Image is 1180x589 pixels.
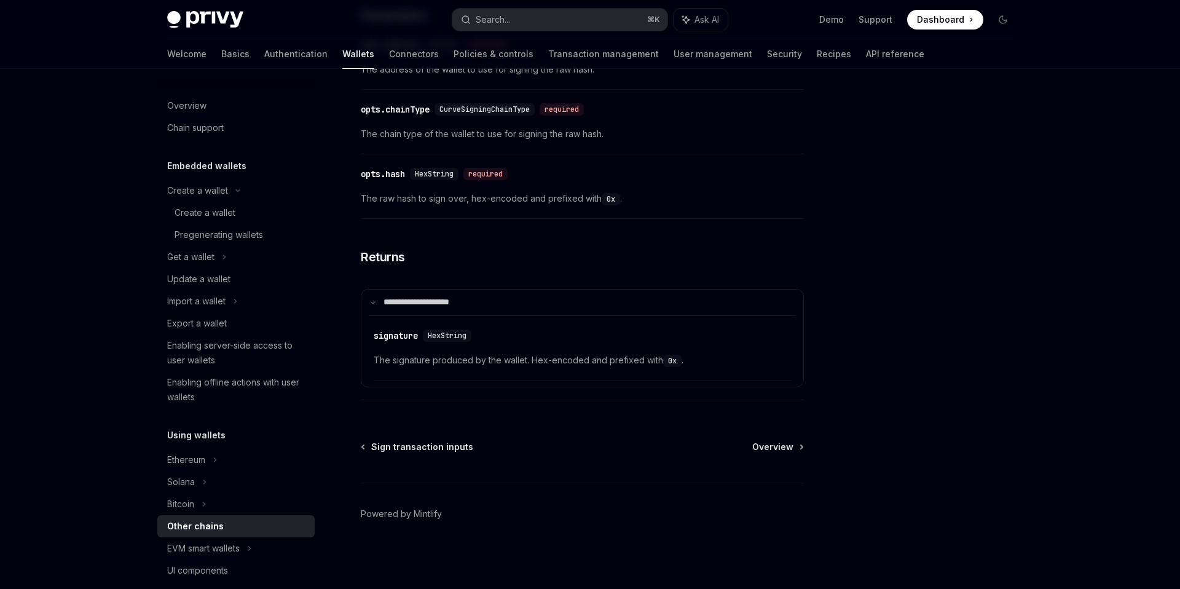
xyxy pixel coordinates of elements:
a: Powered by Mintlify [361,508,442,520]
div: Bitcoin [167,497,194,512]
a: Basics [221,39,250,69]
a: Recipes [817,39,851,69]
span: Overview [752,441,793,453]
a: Connectors [389,39,439,69]
a: Pregenerating wallets [157,224,315,246]
div: Ethereum [167,453,205,467]
code: 0x [663,355,682,367]
div: opts.chainType [361,103,430,116]
a: Chain support [157,117,315,139]
a: Support [859,14,892,26]
div: Other chains [167,519,224,534]
a: Export a wallet [157,312,315,334]
img: dark logo [167,11,243,28]
a: UI components [157,559,315,582]
div: Pregenerating wallets [175,227,263,242]
span: Returns [361,248,405,266]
a: Sign transaction inputs [362,441,473,453]
div: Create a wallet [167,183,228,198]
a: Overview [157,95,315,117]
div: Get a wallet [167,250,214,264]
div: Enabling server-side access to user wallets [167,338,307,368]
span: Sign transaction inputs [371,441,473,453]
button: Ask AI [674,9,728,31]
div: signature [374,330,418,342]
span: The signature produced by the wallet. Hex-encoded and prefixed with . [374,353,791,368]
div: Import a wallet [167,294,226,309]
a: Transaction management [548,39,659,69]
div: Search... [476,12,510,27]
a: Wallets [342,39,374,69]
div: UI components [167,563,228,578]
a: Security [767,39,802,69]
span: The chain type of the wallet to use for signing the raw hash. [361,127,804,141]
a: User management [674,39,752,69]
div: required [540,103,584,116]
a: Demo [819,14,844,26]
a: Dashboard [907,10,983,30]
a: Overview [752,441,803,453]
div: Create a wallet [175,205,235,220]
a: Update a wallet [157,268,315,290]
span: The raw hash to sign over, hex-encoded and prefixed with . [361,191,804,206]
span: Ask AI [694,14,719,26]
h5: Using wallets [167,428,226,443]
div: Solana [167,475,195,489]
button: Search...⌘K [452,9,667,31]
h5: Embedded wallets [167,159,246,173]
div: Update a wallet [167,272,230,287]
a: Welcome [167,39,206,69]
span: HexString [415,169,454,179]
div: Enabling offline actions with user wallets [167,375,307,405]
div: Overview [167,98,206,113]
span: The address of the wallet to use for signing the raw hash. [361,62,804,77]
a: Create a wallet [157,202,315,224]
a: Other chains [157,515,315,537]
a: Policies & controls [454,39,533,69]
div: Chain support [167,121,224,135]
span: HexString [428,331,466,341]
div: required [463,168,508,180]
div: opts.hash [361,168,405,180]
code: 0x [602,193,620,205]
a: Authentication [264,39,328,69]
a: API reference [866,39,924,69]
button: Toggle dark mode [993,10,1013,30]
div: Export a wallet [167,316,227,331]
div: EVM smart wallets [167,541,240,556]
span: Dashboard [917,14,964,26]
a: Enabling server-side access to user wallets [157,334,315,371]
span: ⌘ K [647,15,660,25]
a: Enabling offline actions with user wallets [157,371,315,408]
span: CurveSigningChainType [439,105,530,114]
